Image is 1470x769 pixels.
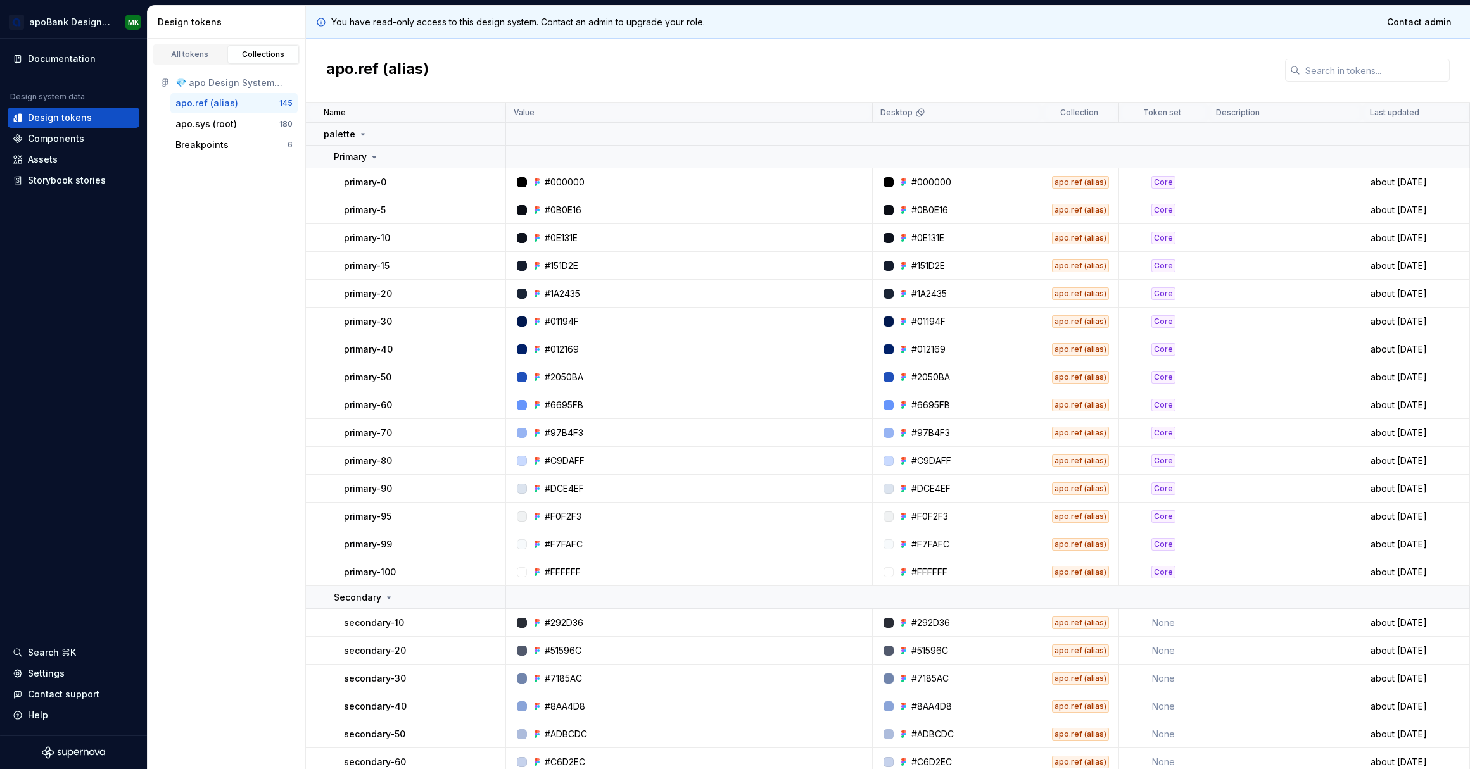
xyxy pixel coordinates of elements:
[29,16,110,28] div: apoBank Designsystem
[545,616,583,629] div: #292D36
[545,259,578,272] div: #151D2E
[8,108,139,128] a: Design tokens
[344,538,392,551] p: primary-99
[1052,399,1109,411] div: apo.ref (alias)
[1363,176,1469,189] div: about [DATE]
[1151,566,1175,578] div: Core
[344,259,390,272] p: primary-15
[324,128,355,141] p: palette
[1052,756,1109,768] div: apo.ref (alias)
[1052,232,1109,244] div: apo.ref (alias)
[344,566,396,578] p: primary-100
[1363,644,1469,657] div: about [DATE]
[1300,59,1450,82] input: Search in tokens...
[8,684,139,704] button: Contact support
[279,98,293,108] div: 145
[8,149,139,170] a: Assets
[8,170,139,191] a: Storybook stories
[1363,756,1469,768] div: about [DATE]
[545,176,585,189] div: #000000
[9,15,24,30] img: e2a5b078-0b6a-41b7-8989-d7f554be194d.png
[911,672,949,685] div: #7185AC
[545,315,579,328] div: #01194F
[1052,482,1109,495] div: apo.ref (alias)
[344,728,405,741] p: secondary-50
[344,176,386,189] p: primary-0
[8,663,139,684] a: Settings
[1216,108,1260,118] p: Description
[545,538,583,551] div: #F7FAFC
[1151,454,1175,467] div: Core
[232,49,295,59] div: Collections
[1151,232,1175,244] div: Core
[545,644,581,657] div: #51596C
[288,140,293,150] div: 6
[170,93,298,113] a: apo.ref (alias)145
[8,49,139,69] a: Documentation
[344,644,406,657] p: secondary-20
[334,591,381,604] p: Secondary
[344,399,392,411] p: primary-60
[911,644,948,657] div: #51596C
[545,566,581,578] div: #FFFFFF
[545,204,581,216] div: #0B0E16
[1363,538,1469,551] div: about [DATE]
[1363,672,1469,685] div: about [DATE]
[911,700,952,713] div: #8AA4D8
[1052,728,1109,741] div: apo.ref (alias)
[911,566,947,578] div: #FFFFFF
[28,132,84,145] div: Components
[344,232,390,244] p: primary-10
[344,454,392,467] p: primary-80
[911,616,950,629] div: #292D36
[1363,371,1469,384] div: about [DATE]
[1370,108,1419,118] p: Last updated
[1119,692,1208,720] td: None
[545,482,584,495] div: #DCE4EF
[1052,672,1109,685] div: apo.ref (alias)
[1052,510,1109,523] div: apo.ref (alias)
[911,756,952,768] div: #C6D2EC
[1119,609,1208,637] td: None
[42,746,105,759] svg: Supernova Logo
[1151,399,1175,411] div: Core
[1363,259,1469,272] div: about [DATE]
[911,343,946,356] div: #012169
[911,315,946,328] div: #01194F
[344,204,386,216] p: primary-5
[28,153,58,166] div: Assets
[1052,566,1109,578] div: apo.ref (alias)
[1052,315,1109,328] div: apo.ref (alias)
[911,287,947,300] div: #1A2435
[175,97,238,109] div: apo.ref (alias)
[1379,11,1460,34] a: Contact admin
[545,232,578,244] div: #0E131E
[911,176,951,189] div: #000000
[170,135,298,155] a: Breakpoints6
[1052,176,1109,189] div: apo.ref (alias)
[170,114,298,134] button: apo.sys (root)180
[331,16,705,28] p: You have read-only access to this design system. Contact an admin to upgrade your role.
[1151,343,1175,356] div: Core
[175,77,293,89] div: 💎 apo Design System Guidelines
[545,454,585,467] div: #C9DAFF
[344,315,392,328] p: primary-30
[175,139,229,151] div: Breakpoints
[326,59,429,82] h2: apo.ref (alias)
[545,371,583,384] div: #2050BA
[158,16,300,28] div: Design tokens
[545,427,583,439] div: #97B4F3
[1151,176,1175,189] div: Core
[911,204,948,216] div: #0B0E16
[514,108,535,118] p: Value
[1363,232,1469,244] div: about [DATE]
[1363,616,1469,629] div: about [DATE]
[1052,427,1109,439] div: apo.ref (alias)
[334,151,367,163] p: Primary
[8,705,139,725] button: Help
[1151,510,1175,523] div: Core
[1363,454,1469,467] div: about [DATE]
[1052,287,1109,300] div: apo.ref (alias)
